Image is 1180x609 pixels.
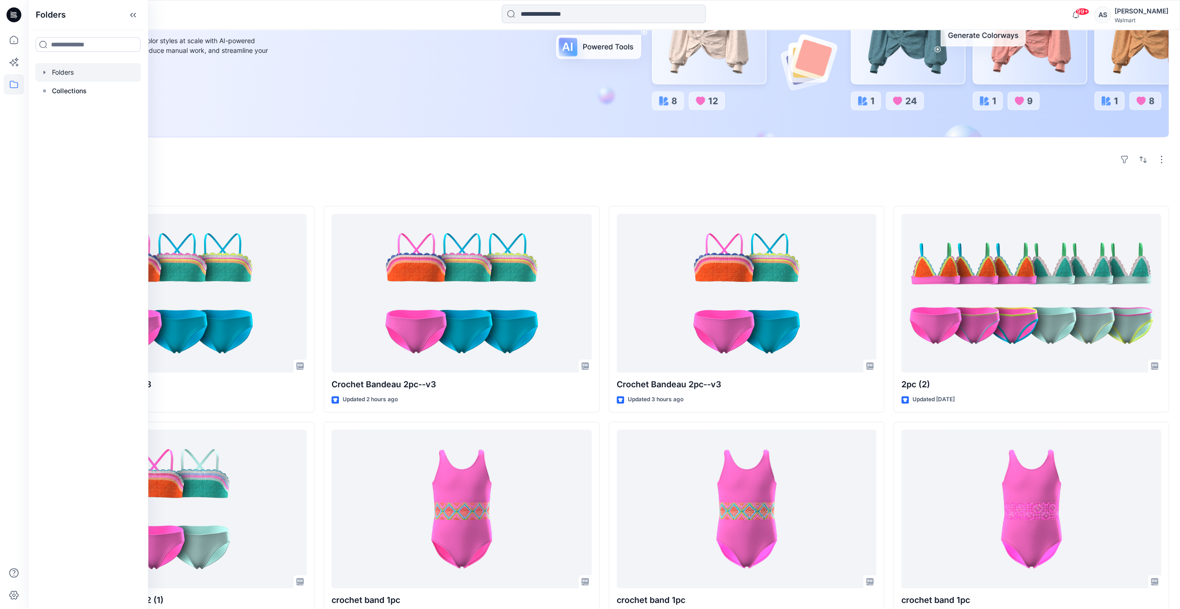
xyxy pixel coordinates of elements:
[47,594,306,607] p: Crochet Bandeau 2pc--v2 (1)
[901,594,1161,607] p: crochet band 1pc
[901,214,1161,373] a: 2pc (2)
[617,594,876,607] p: crochet band 1pc
[332,594,591,607] p: crochet band 1pc
[62,36,270,65] div: Explore ideas faster and recolor styles at scale with AI-powered tools that boost creativity, red...
[617,214,876,373] a: Crochet Bandeau 2pc--v3
[47,214,306,373] a: Crochet Bandeau 2pc--v3
[617,378,876,391] p: Crochet Bandeau 2pc--v3
[332,378,591,391] p: Crochet Bandeau 2pc--v3
[901,378,1161,391] p: 2pc (2)
[39,186,1169,197] h4: Styles
[617,430,876,589] a: crochet band 1pc
[343,395,398,404] p: Updated 2 hours ago
[332,430,591,589] a: crochet band 1pc
[52,85,87,96] p: Collections
[1115,6,1168,17] div: [PERSON_NAME]
[47,430,306,589] a: Crochet Bandeau 2pc--v2 (1)
[62,76,270,95] a: Discover more
[1075,8,1089,15] span: 99+
[1094,6,1111,23] div: AS
[1115,17,1168,24] div: Walmart
[47,378,306,391] p: Crochet Bandeau 2pc--v3
[912,395,955,404] p: Updated [DATE]
[628,395,683,404] p: Updated 3 hours ago
[332,214,591,373] a: Crochet Bandeau 2pc--v3
[901,430,1161,589] a: crochet band 1pc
